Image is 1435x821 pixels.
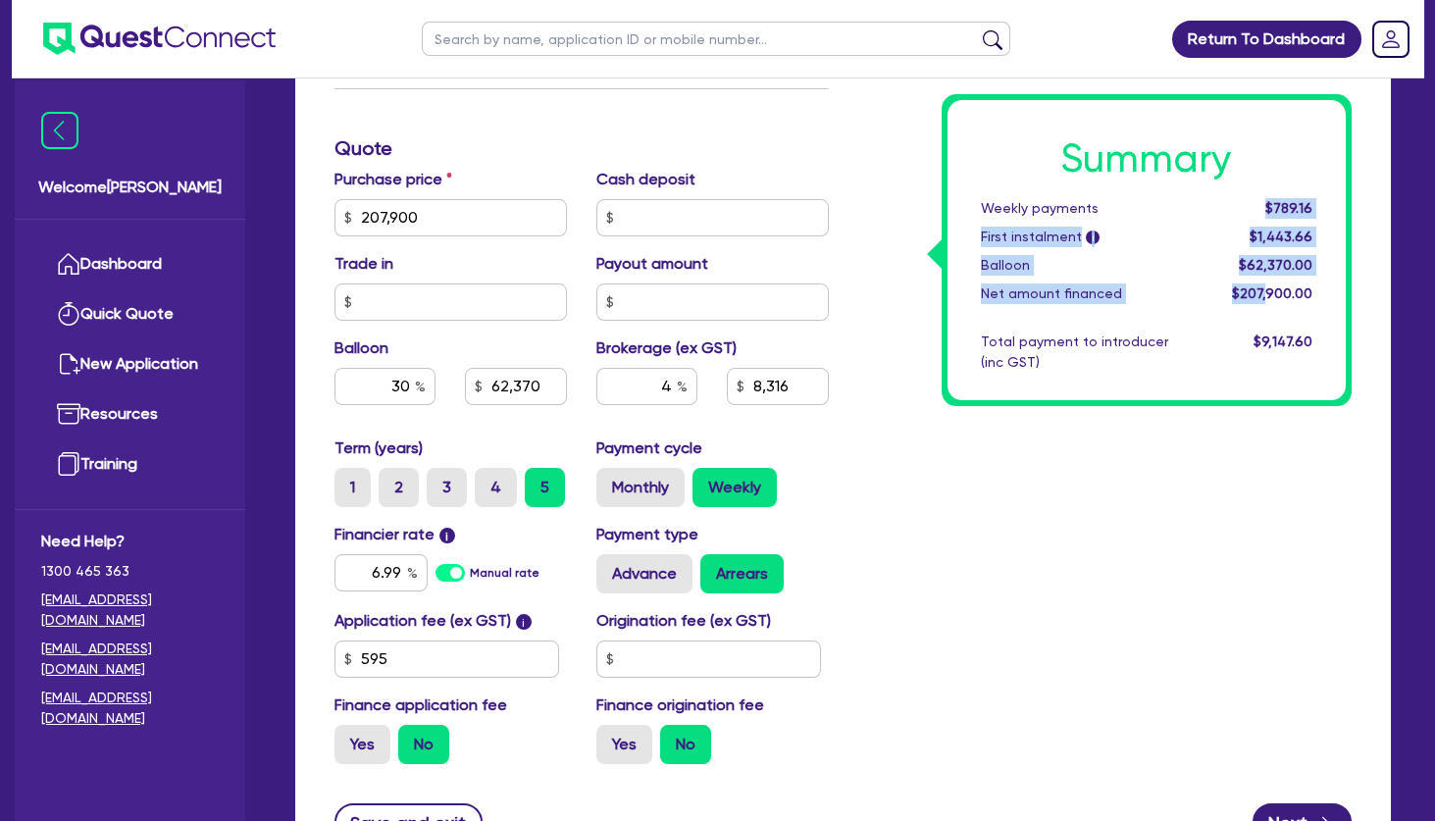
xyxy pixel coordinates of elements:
[596,554,692,593] label: Advance
[981,135,1313,182] h1: Summary
[41,389,219,439] a: Resources
[334,336,388,360] label: Balloon
[1254,334,1312,349] span: $9,147.60
[334,609,511,633] label: Application fee (ex GST)
[596,468,685,507] label: Monthly
[427,468,467,507] label: 3
[966,283,1207,304] div: Net amount financed
[334,523,455,546] label: Financier rate
[596,336,737,360] label: Brokerage (ex GST)
[1265,200,1312,216] span: $789.16
[470,564,539,582] label: Manual rate
[1239,257,1312,273] span: $62,370.00
[525,468,565,507] label: 5
[966,227,1207,247] div: First instalment
[57,352,80,376] img: new-application
[57,402,80,426] img: resources
[1172,21,1361,58] a: Return To Dashboard
[1365,14,1416,65] a: Dropdown toggle
[41,239,219,289] a: Dashboard
[966,332,1207,373] div: Total payment to introducer (inc GST)
[596,168,695,191] label: Cash deposit
[41,561,219,582] span: 1300 465 363
[41,439,219,489] a: Training
[1086,231,1100,245] span: i
[596,609,771,633] label: Origination fee (ex GST)
[334,468,371,507] label: 1
[334,252,393,276] label: Trade in
[334,725,390,764] label: Yes
[41,639,219,680] a: [EMAIL_ADDRESS][DOMAIN_NAME]
[334,693,507,717] label: Finance application fee
[38,176,222,199] span: Welcome [PERSON_NAME]
[57,302,80,326] img: quick-quote
[41,289,219,339] a: Quick Quote
[41,530,219,553] span: Need Help?
[516,614,532,630] span: i
[398,725,449,764] label: No
[700,554,784,593] label: Arrears
[41,590,219,631] a: [EMAIL_ADDRESS][DOMAIN_NAME]
[334,136,829,160] h3: Quote
[1250,229,1312,244] span: $1,443.66
[660,725,711,764] label: No
[1232,285,1312,301] span: $207,900.00
[966,198,1207,219] div: Weekly payments
[596,523,698,546] label: Payment type
[57,452,80,476] img: training
[596,252,708,276] label: Payout amount
[43,23,276,55] img: quest-connect-logo-blue
[422,22,1010,56] input: Search by name, application ID or mobile number...
[41,339,219,389] a: New Application
[596,436,702,460] label: Payment cycle
[475,468,517,507] label: 4
[596,725,652,764] label: Yes
[966,255,1207,276] div: Balloon
[379,468,419,507] label: 2
[334,436,423,460] label: Term (years)
[334,168,452,191] label: Purchase price
[692,468,777,507] label: Weekly
[41,688,219,729] a: [EMAIL_ADDRESS][DOMAIN_NAME]
[439,528,455,543] span: i
[41,112,78,149] img: icon-menu-close
[596,693,764,717] label: Finance origination fee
